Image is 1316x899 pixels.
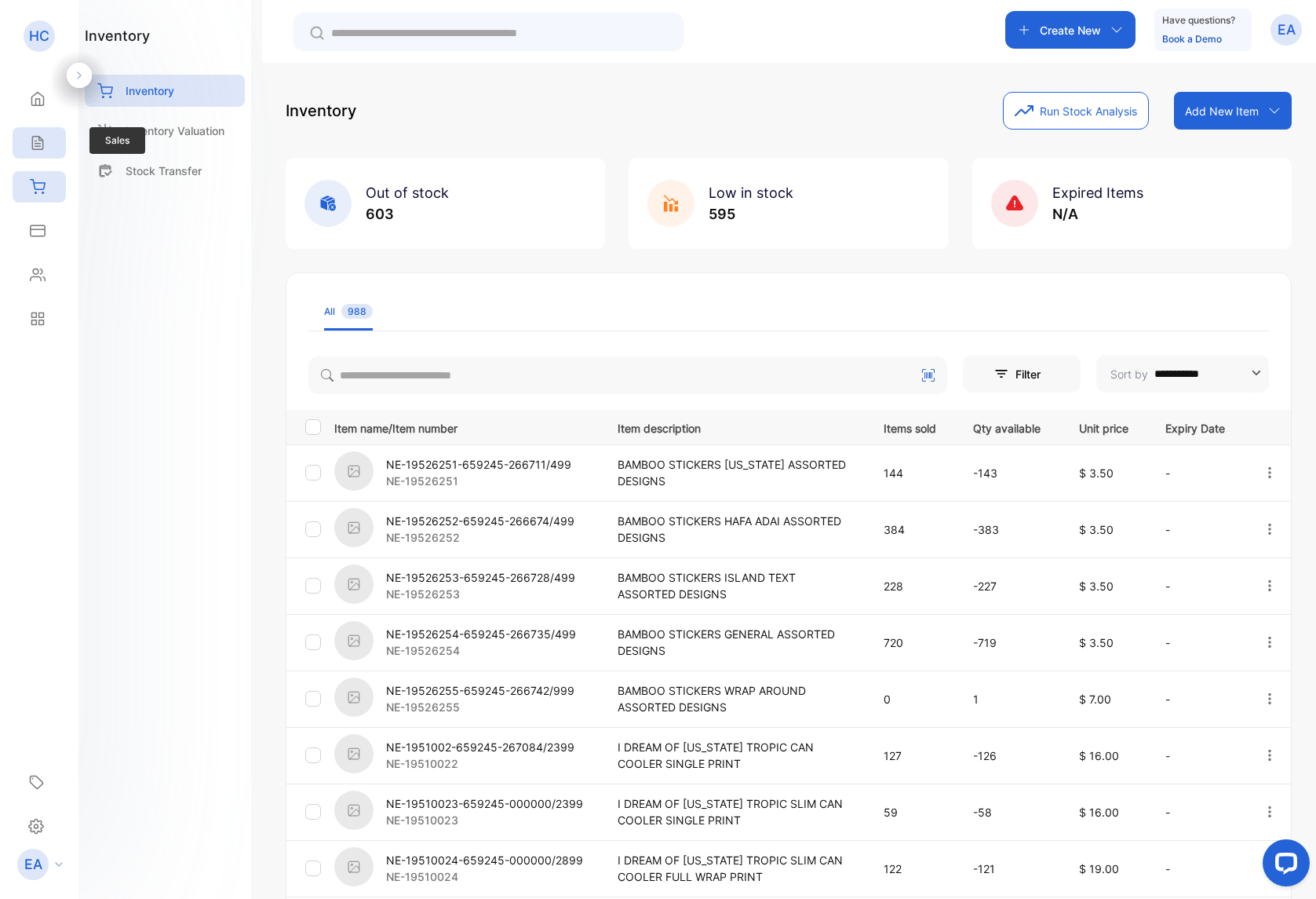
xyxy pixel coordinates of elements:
[126,163,202,179] p: Stock Transfer
[709,185,793,201] span: Low in stock
[24,854,42,875] p: EA
[386,529,574,546] p: NE-19526252
[884,634,941,651] p: 720
[884,804,941,820] p: 59
[618,456,851,489] p: BAMBOO STICKERS [US_STATE] ASSORTED DESIGNS
[1079,862,1119,875] span: $ 19.00
[973,861,1046,877] p: -121
[1110,366,1148,382] p: Sort by
[85,25,150,46] h1: inventory
[334,847,374,886] img: item
[1270,11,1302,49] button: EA
[366,203,449,225] p: 603
[1003,92,1149,130] button: Run Stock Analysis
[1165,747,1230,764] p: -
[973,747,1046,764] p: -126
[341,304,373,319] span: 988
[973,804,1046,820] p: -58
[334,508,374,547] img: item
[126,122,224,139] p: Inventory Valuation
[324,305,373,319] div: All
[884,691,941,707] p: 0
[286,99,356,122] p: Inventory
[618,569,851,602] p: BAMBOO STICKERS ISLAND TEXT ASSORTED DESIGNS
[29,26,49,46] p: HC
[618,739,851,772] p: I DREAM OF [US_STATE] TROPIC CAN COOLER SINGLE PRINT
[386,852,583,868] p: NE-19510024-659245-000000/2899
[618,513,851,546] p: BAMBOO STICKERS HAFA ADAI ASSORTED DESIGNS
[1052,203,1143,225] p: N/A
[1040,22,1101,38] p: Create New
[884,417,941,437] p: Items sold
[1250,833,1316,899] iframe: LiveChat chat widget
[386,795,583,812] p: NE-19510023-659245-000000/2399
[1079,749,1119,762] span: $ 16.00
[1165,521,1230,538] p: -
[1079,579,1114,593] span: $ 3.50
[85,115,245,147] a: Inventory Valuation
[1079,466,1114,480] span: $ 3.50
[386,739,574,755] p: NE-1951002-659245-267084/2399
[1079,806,1119,819] span: $ 16.00
[618,682,851,715] p: BAMBOO STICKERS WRAP AROUND ASSORTED DESIGNS
[1165,804,1230,820] p: -
[1165,417,1230,437] p: Expiry Date
[334,678,374,717] img: item
[618,417,851,437] p: Item description
[386,569,575,586] p: NE-19526253-659245-266728/499
[618,852,851,885] p: I DREAM OF [US_STATE] TROPIC SLIM CAN COOLER FULL WRAP PRINT
[1079,523,1114,536] span: $ 3.50
[334,565,374,604] img: item
[386,586,575,602] p: NE-19526253
[1052,185,1143,201] span: Expired Items
[334,791,374,830] img: item
[334,451,374,491] img: item
[1165,578,1230,594] p: -
[386,473,571,489] p: NE-19526251
[1165,861,1230,877] p: -
[973,691,1046,707] p: 1
[1162,33,1222,45] a: Book a Demo
[386,755,574,772] p: NE-19510022
[884,465,941,481] p: 144
[386,642,576,659] p: NE-19526254
[85,75,245,107] a: Inventory
[386,868,583,885] p: NE-19510024
[1079,636,1114,649] span: $ 3.50
[334,734,374,773] img: item
[884,578,941,594] p: 228
[386,626,576,642] p: NE-19526254-659245-266735/499
[618,626,851,659] p: BAMBOO STICKERS GENERAL ASSORTED DESIGNS
[85,155,245,187] a: Stock Transfer
[973,521,1046,538] p: -383
[386,682,574,699] p: NE-19526255-659245-266742/999
[334,621,374,660] img: item
[1185,103,1259,119] p: Add New Item
[1165,691,1230,707] p: -
[618,795,851,828] p: I DREAM OF [US_STATE] TROPIC SLIM CAN COOLER SINGLE PRINT
[973,634,1046,651] p: -719
[386,456,571,473] p: NE-19526251-659245-266711/499
[386,513,574,529] p: NE-19526252-659245-266674/499
[1079,693,1111,706] span: $ 7.00
[334,417,598,437] p: Item name/Item number
[1079,417,1133,437] p: Unit price
[1005,11,1136,49] button: Create New
[386,699,574,715] p: NE-19526255
[973,578,1046,594] p: -227
[973,465,1046,481] p: -143
[366,185,449,201] span: Out of stock
[709,203,793,225] p: 595
[126,82,174,99] p: Inventory
[1278,20,1296,40] p: EA
[884,747,941,764] p: 127
[973,417,1046,437] p: Qty available
[1165,465,1230,481] p: -
[89,127,145,154] span: Sales
[1162,13,1235,28] p: Have questions?
[884,521,941,538] p: 384
[386,812,583,828] p: NE-19510023
[884,861,941,877] p: 122
[1165,634,1230,651] p: -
